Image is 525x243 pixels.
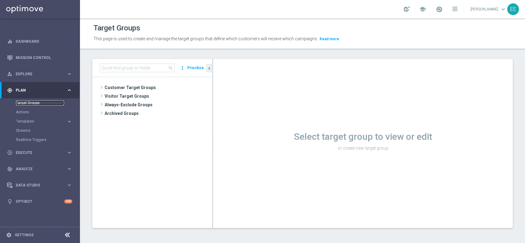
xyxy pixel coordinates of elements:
i: keyboard_arrow_right [66,166,72,172]
i: settings [6,232,12,238]
div: Target Groups [16,98,79,108]
button: gps_fixed Plan keyboard_arrow_right [7,88,73,93]
i: keyboard_arrow_right [66,182,72,188]
i: lightbulb [7,199,13,204]
span: Execute [16,151,66,155]
span: school [419,6,426,13]
i: more_vert [179,64,185,72]
span: Archived Groups [105,109,212,118]
h1: Target Groups [93,24,140,33]
span: Analyze [16,167,66,171]
button: lightbulb Optibot +10 [7,199,73,204]
button: Read more [319,36,340,42]
div: Realtime Triggers [16,135,79,144]
button: Data Studio keyboard_arrow_right [7,183,73,188]
span: Templates [16,120,60,123]
div: Templates [16,117,79,126]
div: EE [507,3,519,15]
div: Data Studio [7,182,66,188]
a: Streams [16,128,64,133]
div: Mission Control [7,49,72,66]
i: person_search [7,71,13,77]
a: Settings [15,233,34,237]
span: Plan [16,88,66,92]
span: Explore [16,72,66,76]
span: keyboard_arrow_down [500,6,507,13]
i: play_circle_outline [7,150,13,155]
h1: Select target group to view or edit [213,131,513,142]
a: Realtime Triggers [16,137,64,142]
span: Visitor Target Groups [105,92,212,100]
span: Always-Exclude Groups [105,100,212,109]
a: Actions [16,110,64,115]
button: play_circle_outline Execute keyboard_arrow_right [7,150,73,155]
div: +10 [64,199,72,203]
div: Optibot [7,193,72,210]
div: Dashboard [7,33,72,49]
i: gps_fixed [7,88,13,93]
button: track_changes Analyze keyboard_arrow_right [7,167,73,171]
i: track_changes [7,166,13,172]
i: keyboard_arrow_right [66,87,72,93]
button: Mission Control [7,55,73,60]
i: keyboard_arrow_right [66,71,72,77]
a: Optibot [16,193,64,210]
i: keyboard_arrow_right [66,119,72,124]
a: Mission Control [16,49,72,66]
i: equalizer [7,39,13,44]
span: Data Studio [16,183,66,187]
span: This page is used to create and manage the target groups that define which customers will receive... [93,36,318,41]
p: or create new target group [213,145,513,151]
div: Streams [16,126,79,135]
button: Prioritize [186,64,205,72]
a: Target Groups [16,100,64,105]
button: person_search Explore keyboard_arrow_right [7,72,73,76]
div: Actions [16,108,79,117]
a: Dashboard [16,33,72,49]
a: [PERSON_NAME]keyboard_arrow_down [470,5,507,14]
span: search [168,65,173,70]
i: chevron_left [206,65,212,71]
button: equalizer Dashboard [7,39,73,44]
div: Analyze [7,166,66,172]
div: Execute [7,150,66,155]
input: Quick find group or folder [100,64,175,72]
button: chevron_left [206,64,212,73]
div: Plan [7,88,66,93]
span: Customer Target Groups [105,83,212,92]
button: Templates keyboard_arrow_right [16,119,73,124]
i: keyboard_arrow_right [66,150,72,155]
div: Templates [16,120,66,123]
div: Explore [7,71,66,77]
